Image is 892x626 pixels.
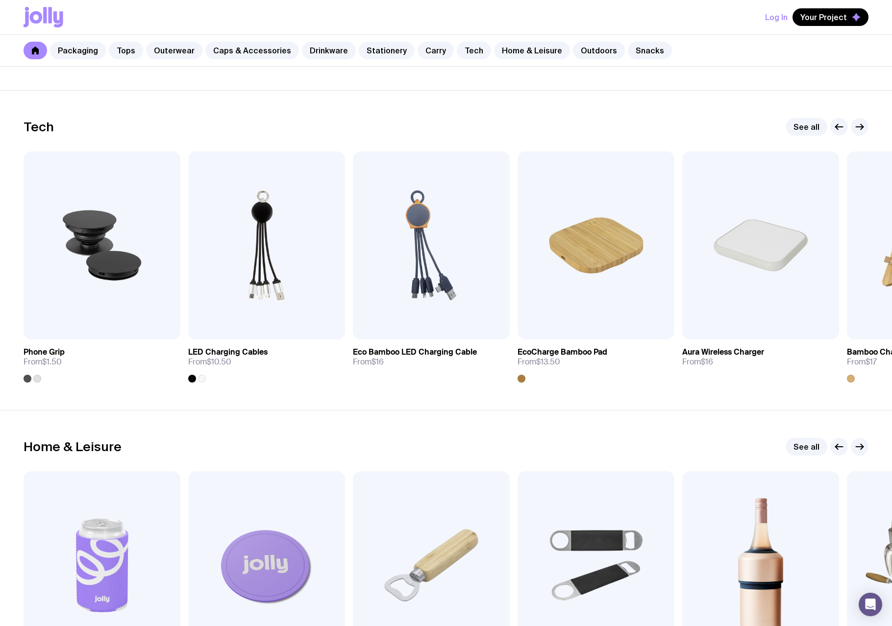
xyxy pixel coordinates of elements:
span: From [188,357,231,367]
div: Open Intercom Messenger [859,593,882,616]
h3: EcoCharge Bamboo Pad [518,347,607,357]
a: Packaging [50,42,106,59]
button: Log In [765,8,788,26]
h3: LED Charging Cables [188,347,268,357]
span: $16 [372,357,384,367]
a: Carry [418,42,454,59]
a: See all [786,118,827,136]
h2: Tech [24,120,54,134]
h3: Phone Grip [24,347,65,357]
a: Outdoors [573,42,625,59]
a: EcoCharge Bamboo PadFrom$13.50 [518,339,674,383]
span: From [847,357,877,367]
a: Outerwear [146,42,202,59]
span: From [682,357,713,367]
a: Phone GripFrom$1.50 [24,339,180,383]
h3: Eco Bamboo LED Charging Cable [353,347,477,357]
a: Stationery [359,42,415,59]
h2: Home & Leisure [24,439,122,454]
a: Drinkware [302,42,356,59]
span: From [353,357,384,367]
a: Snacks [628,42,672,59]
span: Your Project [800,12,847,22]
a: Home & Leisure [494,42,570,59]
span: $13.50 [536,357,560,367]
span: $16 [701,357,713,367]
span: From [24,357,62,367]
span: $1.50 [42,357,62,367]
a: Tops [109,42,143,59]
a: Caps & Accessories [205,42,299,59]
span: $17 [866,357,877,367]
h3: Aura Wireless Charger [682,347,764,357]
span: From [518,357,560,367]
a: LED Charging CablesFrom$10.50 [188,339,345,383]
button: Your Project [793,8,868,26]
span: $10.50 [207,357,231,367]
a: See all [786,438,827,456]
a: Aura Wireless ChargerFrom$16 [682,339,839,375]
a: Tech [457,42,491,59]
a: Eco Bamboo LED Charging CableFrom$16 [353,339,510,375]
